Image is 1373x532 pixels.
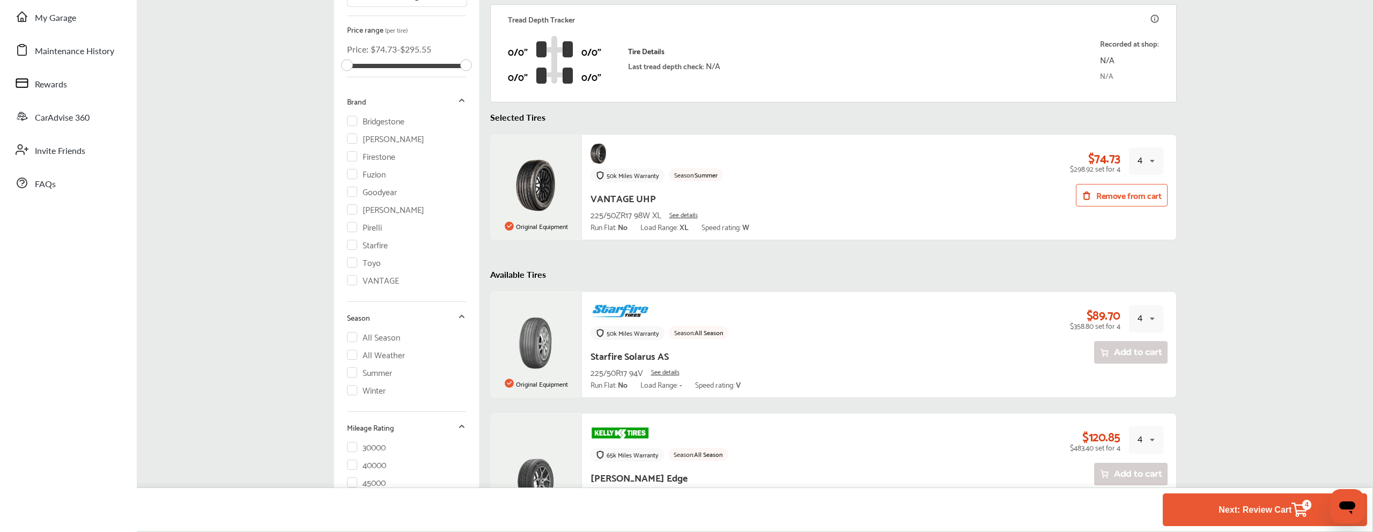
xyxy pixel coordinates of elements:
div: 4 [1138,154,1142,166]
div: Load Range: [640,380,682,389]
p: Price range [347,25,466,34]
span: Season: [674,327,695,338]
span: Summer [695,169,718,180]
div: Original Equipment [501,375,570,393]
p: Mileage Rating [347,423,394,432]
label: Bridgestone [347,116,405,125]
strong: - [680,378,682,390]
button: Remove from cart [1076,184,1167,206]
strong: No [618,220,628,233]
a: My Garage [10,3,126,31]
div: VANTAGE UHP [590,189,656,206]
span: CarAdvise 360 [35,111,90,125]
span: Invite Friends [35,144,85,158]
span: All Season [695,327,724,338]
label: [PERSON_NAME] [347,134,425,143]
span: All Season [694,448,723,460]
label: 40000 [347,460,387,469]
img: warranty-logo.58a969ef.svg [596,450,604,459]
p: Selected Tires [490,111,1177,123]
strong: No [618,378,628,390]
p: Tire Details [628,47,720,55]
div: $120.85 [1082,429,1120,443]
button: Add to cart [1094,341,1168,364]
p: Last tread depth check: [628,58,720,72]
p: Price : $ 74.73 -$ 295.55 [347,43,466,55]
span: See details [651,366,680,377]
a: Rewards [10,69,126,97]
img: aaa61a56e5e4b143d51ea779488c0cd949f0a5a3.png [590,300,650,322]
div: Speed rating: [695,380,741,389]
span: See details [669,209,698,220]
img: vantage_uhp_466642582ca2bd4383f51b34e6ab3778.jpg [590,143,606,165]
label: Fuzion [347,169,386,178]
a: Maintenance History [10,36,126,64]
div: Run Flat: [590,380,628,389]
img: vantage_uhp_466642582ca2bd4383f51b34e6ab3778.jpg [516,159,556,212]
a: See details [669,211,698,218]
button: Next: Review Cart4 [1215,500,1315,520]
span: FAQs [35,178,56,191]
label: All Weather [347,350,405,359]
label: Firestone [347,151,396,160]
span: Season: [674,169,695,180]
p: N/A [1100,69,1159,82]
div: Run Flat: [590,223,628,231]
img: tire_track_logo.b900bcbc.svg [536,35,573,84]
label: 30000 [347,442,386,451]
span: Maintenance History [35,45,114,58]
p: Recorded at shop: [1100,37,1159,49]
a: Invite Friends [10,136,126,164]
span: Season: [674,448,694,460]
p: Tread Depth Tracker [508,15,575,24]
img: warranty-logo.58a969ef.svg [596,171,604,180]
button: Add to cart [1094,463,1168,485]
div: $483.40 set for 4 [1070,443,1120,452]
div: Original Equipment [501,218,570,235]
label: Summer [347,367,393,376]
a: FAQs [10,169,126,197]
p: Season [347,313,370,322]
div: Starfire Solarus AS [590,347,669,364]
div: 50k Miles Warranty [607,172,659,179]
a: Next: Review Cart4 [1163,493,1367,526]
strong: V [736,378,741,390]
label: VANTAGE [347,275,400,284]
div: 4 [1138,433,1142,445]
label: All Season [347,332,401,341]
div: $298.92 set for 4 [1070,164,1120,173]
img: sf_solarus_as_l.jpg [517,316,554,370]
label: Goodyear [347,187,397,196]
label: Toyo [347,257,381,267]
div: $74.73 [1088,150,1120,164]
div: 50k Miles Warranty [607,329,659,337]
span: My Garage [35,11,76,25]
a: CarAdvise 360 [10,102,126,130]
label: 45000 [347,477,386,486]
strong: W [742,220,749,233]
span: 225/50R17 94V [590,365,643,379]
p: N/A [1100,52,1159,66]
span: 4 [1302,500,1311,510]
div: Load Range: [640,223,689,231]
span: N/A [706,58,720,72]
p: Brand [347,97,366,106]
a: See details [651,368,680,375]
div: 65k Miles Warranty [607,451,659,459]
img: cd737233cfe67b65b9c51dccd338a7d52eb3023c.png [590,422,650,444]
p: 0/0" [508,43,528,60]
p: 0/0" [581,68,601,85]
label: [PERSON_NAME] [347,204,425,213]
p: 0/0" [581,43,601,60]
p: Available Tires [490,268,1177,280]
div: Accessibility label [341,60,353,71]
p: 0/0" [508,68,528,85]
strong: XL [680,220,689,233]
label: Starfire [347,240,388,249]
img: kelly_edge_touring_plus_2de0a36fab84fd0512acd6be4f938d10.jpg [509,455,563,508]
iframe: Button to launch messaging window [1330,489,1364,523]
div: [PERSON_NAME] Edge Touring Plus [590,469,711,502]
div: $89.70 [1087,307,1120,321]
div: 4 [1138,312,1142,324]
img: warranty-logo.58a969ef.svg [596,329,604,337]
